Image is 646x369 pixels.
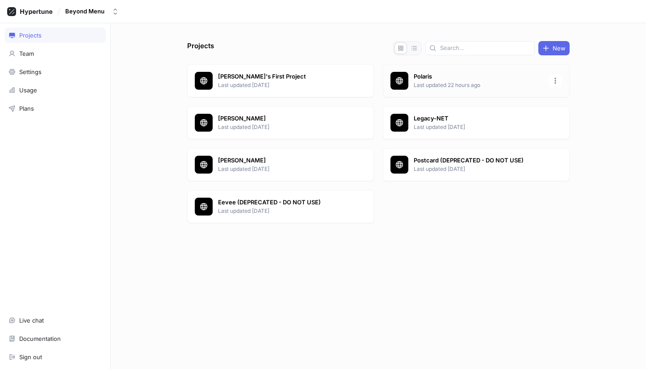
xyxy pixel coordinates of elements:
div: Usage [19,87,37,94]
p: Last updated [DATE] [218,81,348,89]
div: Projects [19,32,42,39]
button: Beyond Menu [62,4,122,19]
div: Live chat [19,317,44,324]
p: Last updated [DATE] [414,123,543,131]
a: Team [4,46,106,61]
p: Projects [187,41,214,55]
p: Polaris [414,72,543,81]
p: Last updated [DATE] [218,165,348,173]
a: Usage [4,83,106,98]
a: Projects [4,28,106,43]
div: Plans [19,105,34,112]
p: Last updated [DATE] [414,165,543,173]
div: Documentation [19,335,61,342]
p: Legacy-NET [414,114,543,123]
div: Sign out [19,353,42,361]
p: Last updated [DATE] [218,207,348,215]
div: Settings [19,68,42,75]
input: Search... [440,44,531,53]
button: New [538,41,570,55]
p: Last updated 22 hours ago [414,81,543,89]
p: Postcard (DEPRECATED - DO NOT USE) [414,156,543,165]
span: New [553,46,566,51]
p: Last updated [DATE] [218,123,348,131]
p: [PERSON_NAME] [218,114,348,123]
a: Plans [4,101,106,116]
a: Documentation [4,331,106,346]
p: [PERSON_NAME] [218,156,348,165]
p: Eevee (DEPRECATED - DO NOT USE) [218,198,348,207]
div: Beyond Menu [65,8,105,15]
div: Team [19,50,34,57]
p: [PERSON_NAME]'s First Project [218,72,348,81]
a: Settings [4,64,106,79]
